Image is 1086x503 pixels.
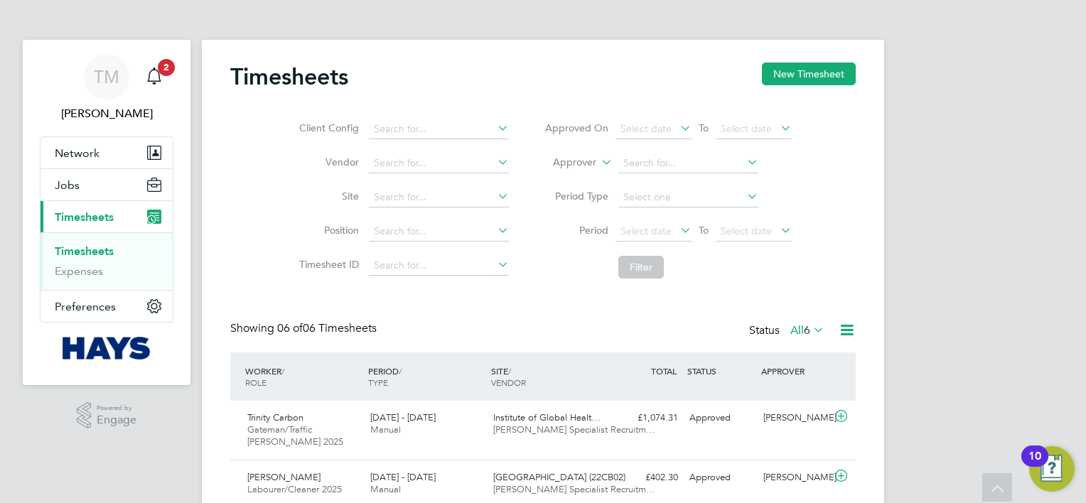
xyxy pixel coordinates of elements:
img: hays-logo-retina.png [63,337,151,359]
span: Terry Meehan [40,105,173,122]
span: TOTAL [651,365,677,377]
nav: Main navigation [23,40,190,385]
span: 06 Timesheets [277,321,377,335]
input: Search for... [369,153,509,173]
span: To [694,119,713,137]
span: TM [94,67,119,86]
span: Labourer/Cleaner 2025 [247,483,342,495]
span: / [399,365,402,377]
span: VENDOR [491,377,526,388]
span: ROLE [245,377,267,388]
div: Approved [684,466,758,490]
span: Select date [620,225,672,237]
button: New Timesheet [762,63,856,85]
a: Powered byEngage [77,402,137,429]
button: Open Resource Center, 10 new notifications [1029,446,1075,492]
button: Network [41,137,173,168]
span: 6 [804,323,810,337]
div: Timesheets [41,232,173,290]
span: Manual [370,483,401,495]
span: Select date [721,122,772,135]
span: Timesheets [55,210,114,224]
span: / [281,365,284,377]
label: Client Config [295,121,359,134]
span: Trinity Carbon [247,411,303,423]
span: Manual [370,423,401,436]
span: Network [55,146,100,160]
label: Timesheet ID [295,258,359,271]
label: Approved On [544,121,608,134]
span: Jobs [55,178,80,192]
label: Vendor [295,156,359,168]
span: [DATE] - [DATE] [370,411,436,423]
div: [PERSON_NAME] [758,406,832,430]
div: £402.30 [610,466,684,490]
span: / [508,365,511,377]
a: 2 [140,54,168,99]
label: Period Type [544,190,608,202]
span: TYPE [368,377,388,388]
a: Timesheets [55,244,114,258]
button: Filter [618,256,664,278]
input: Search for... [369,222,509,242]
button: Timesheets [41,201,173,232]
span: Engage [97,414,136,426]
label: Approver [532,156,596,170]
span: Select date [721,225,772,237]
div: STATUS [684,358,758,384]
input: Search for... [618,153,758,173]
input: Select one [618,188,758,207]
span: 06 of [277,321,303,335]
div: [PERSON_NAME] [758,466,832,490]
span: Gateman/Traffic [PERSON_NAME] 2025 [247,423,343,448]
span: [DATE] - [DATE] [370,471,436,483]
div: SITE [488,358,611,395]
span: [PERSON_NAME] [247,471,321,483]
input: Search for... [369,256,509,276]
div: Status [749,321,827,341]
div: WORKER [242,358,365,395]
label: All [790,323,824,337]
button: Preferences [41,291,173,322]
a: Expenses [55,264,103,278]
span: Preferences [55,300,116,313]
label: Period [544,224,608,237]
label: Site [295,190,359,202]
div: Approved [684,406,758,430]
span: Select date [620,122,672,135]
input: Search for... [369,119,509,139]
button: Jobs [41,169,173,200]
span: [PERSON_NAME] Specialist Recruitm… [493,423,655,436]
div: PERIOD [365,358,488,395]
a: TM[PERSON_NAME] [40,54,173,122]
span: Institute of Global Healt… [493,411,601,423]
span: To [694,221,713,239]
div: APPROVER [758,358,832,384]
label: Position [295,224,359,237]
span: Powered by [97,402,136,414]
span: 2 [158,59,175,76]
input: Search for... [369,188,509,207]
span: [PERSON_NAME] Specialist Recruitm… [493,483,655,495]
span: [GEOGRAPHIC_DATA] (22CB02) [493,471,625,483]
div: £1,074.31 [610,406,684,430]
div: Showing [230,321,380,336]
div: 10 [1028,456,1041,475]
a: Go to home page [40,337,173,359]
h2: Timesheets [230,63,348,91]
